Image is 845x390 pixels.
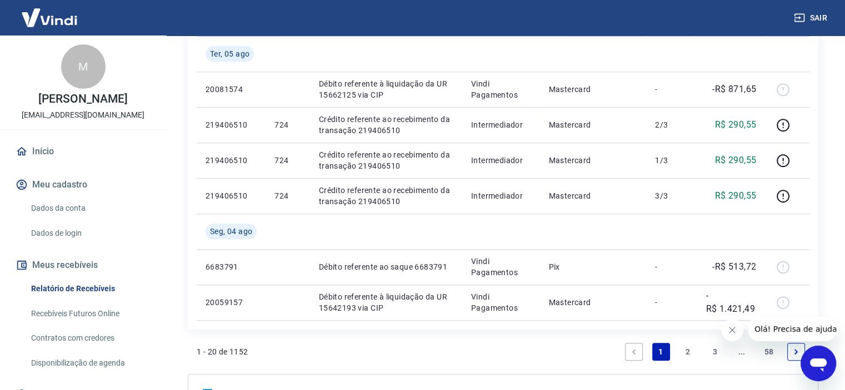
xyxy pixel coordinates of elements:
[712,260,756,273] p: -R$ 513,72
[471,155,531,166] p: Intermediador
[715,189,757,202] p: R$ 290,55
[319,261,453,272] p: Débito referente ao saque 6683791
[655,84,688,95] p: -
[274,155,301,166] p: 724
[61,44,106,89] div: M
[206,261,257,272] p: 6683791
[27,277,153,300] a: Relatório de Recebíveis
[760,343,778,361] a: Page 58
[319,185,453,207] p: Crédito referente ao recebimento da transação 219406510
[715,154,757,167] p: R$ 290,55
[27,352,153,374] a: Disponibilização de agenda
[206,119,257,130] p: 219406510
[706,289,756,316] p: -R$ 1.421,49
[206,84,257,95] p: 20081574
[206,190,257,201] p: 219406510
[13,173,153,197] button: Meu cadastro
[625,343,643,361] a: Previous page
[319,78,453,100] p: Débito referente à liquidação da UR 15662125 via CIP
[319,291,453,313] p: Débito referente à liquidação da UR 15642193 via CIP
[7,8,93,17] span: Olá! Precisa de ajuda?
[548,155,637,166] p: Mastercard
[13,139,153,164] a: Início
[679,343,697,361] a: Page 2
[748,317,836,341] iframe: Mensagem da empresa
[22,109,144,121] p: [EMAIL_ADDRESS][DOMAIN_NAME]
[38,93,127,105] p: [PERSON_NAME]
[27,327,153,350] a: Contratos com credores
[206,155,257,166] p: 219406510
[13,253,153,277] button: Meus recebíveis
[27,222,153,245] a: Dados de login
[210,226,252,237] span: Seg, 04 ago
[712,83,756,96] p: -R$ 871,65
[197,346,248,357] p: 1 - 20 de 1152
[319,149,453,171] p: Crédito referente ao recebimento da transação 219406510
[621,338,809,365] ul: Pagination
[655,190,688,201] p: 3/3
[471,119,531,130] p: Intermediador
[655,119,688,130] p: 2/3
[652,343,670,361] a: Page 1 is your current page
[27,302,153,325] a: Recebíveis Futuros Online
[13,1,86,34] img: Vindi
[548,119,637,130] p: Mastercard
[206,297,257,308] p: 20059157
[210,48,249,59] span: Ter, 05 ago
[706,343,724,361] a: Page 3
[655,261,688,272] p: -
[715,118,757,131] p: R$ 290,55
[471,291,531,313] p: Vindi Pagamentos
[27,197,153,220] a: Dados da conta
[471,190,531,201] p: Intermediador
[548,84,637,95] p: Mastercard
[548,190,637,201] p: Mastercard
[274,119,301,130] p: 724
[655,297,688,308] p: -
[548,261,637,272] p: Pix
[471,256,531,278] p: Vindi Pagamentos
[792,8,832,28] button: Sair
[471,78,531,100] p: Vindi Pagamentos
[801,346,836,381] iframe: Botão para abrir a janela de mensagens
[655,155,688,166] p: 1/3
[319,114,453,136] p: Crédito referente ao recebimento da transação 219406510
[548,297,637,308] p: Mastercard
[721,319,743,341] iframe: Fechar mensagem
[733,343,751,361] a: Jump forward
[274,190,301,201] p: 724
[787,343,805,361] a: Next page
